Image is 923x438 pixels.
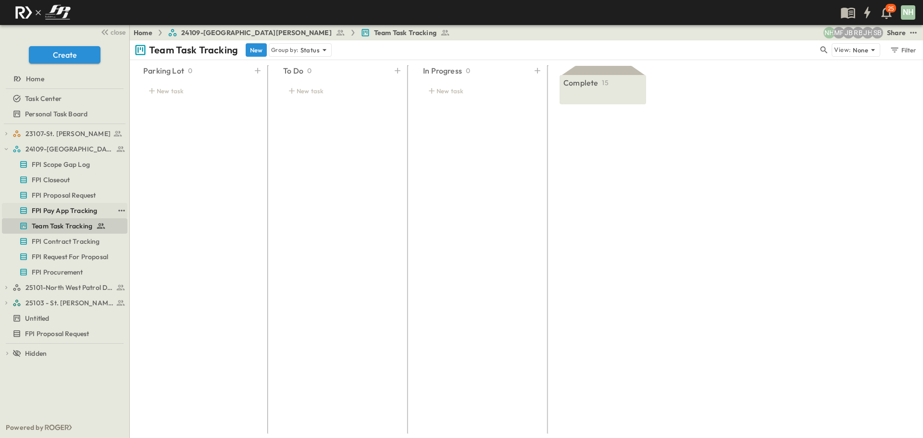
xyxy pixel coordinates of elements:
[2,126,127,141] div: 23107-St. [PERSON_NAME]test
[188,66,192,75] p: 0
[2,106,127,122] div: Personal Task Boardtest
[134,28,152,38] a: Home
[2,249,127,264] div: FPI Request For Proposaltest
[900,4,916,21] button: NH
[32,206,97,215] span: FPI Pay App Tracking
[563,77,598,88] p: Complete
[32,160,90,169] span: FPI Scope Gap Log
[887,28,906,38] div: Share
[2,311,127,326] div: Untitledtest
[466,66,470,75] p: 0
[2,264,127,280] div: FPI Procurementtest
[12,127,125,140] a: 23107-St. [PERSON_NAME]
[143,65,184,76] p: Parking Lot
[25,313,49,323] span: Untitled
[2,250,125,263] a: FPI Request For Proposal
[29,46,100,63] button: Create
[423,84,533,98] div: New task
[2,72,125,86] a: Home
[2,280,127,295] div: 25101-North West Patrol Divisiontest
[2,92,125,105] a: Task Center
[908,27,919,38] button: test
[2,326,127,341] div: FPI Proposal Requesttest
[602,78,608,88] p: 15
[32,221,92,231] span: Team Task Tracking
[25,144,113,154] span: 24109-St. Teresa of Calcutta Parish Hall
[852,27,864,38] div: Regina Barnett (rbarnett@fpibuilders.com)
[889,45,917,55] div: Filter
[2,107,125,121] a: Personal Task Board
[823,27,835,38] div: Nila Hutcheson (nhutcheson@fpibuilders.com)
[26,74,44,84] span: Home
[134,28,456,38] nav: breadcrumbs
[2,173,125,187] a: FPI Closeout
[271,45,299,55] p: Group by:
[2,204,114,217] a: FPI Pay App Tracking
[2,157,127,172] div: FPI Scope Gap Logtest
[32,237,100,246] span: FPI Contract Tracking
[886,43,919,57] button: Filter
[283,84,393,98] div: New task
[2,203,127,218] div: FPI Pay App Trackingtest
[843,27,854,38] div: Jeremiah Bailey (jbailey@fpibuilders.com)
[872,27,883,38] div: Sterling Barnett (sterling@fpibuilders.com)
[25,329,89,338] span: FPI Proposal Request
[32,267,83,277] span: FPI Procurement
[2,188,127,203] div: FPI Proposal Requesttest
[12,281,125,294] a: 25101-North West Patrol Division
[283,65,303,76] p: To Do
[2,265,125,279] a: FPI Procurement
[300,45,320,55] p: Status
[853,45,868,55] p: None
[32,252,108,262] span: FPI Request For Proposal
[361,28,450,38] a: Team Task Tracking
[2,141,127,157] div: 24109-St. Teresa of Calcutta Parish Halltest
[2,158,125,171] a: FPI Scope Gap Log
[374,28,437,38] span: Team Task Tracking
[143,84,253,98] div: New task
[25,129,111,138] span: 23107-St. [PERSON_NAME]
[2,295,127,311] div: 25103 - St. [PERSON_NAME] Phase 2test
[2,235,125,248] a: FPI Contract Tracking
[12,2,74,23] img: c8d7d1ed905e502e8f77bf7063faec64e13b34fdb1f2bdd94b0e311fc34f8000.png
[2,219,125,233] a: Team Task Tracking
[111,27,125,37] span: close
[2,172,127,188] div: FPI Closeouttest
[2,234,127,249] div: FPI Contract Trackingtest
[2,188,125,202] a: FPI Proposal Request
[12,296,125,310] a: 25103 - St. [PERSON_NAME] Phase 2
[901,5,915,20] div: NH
[25,283,113,292] span: 25101-North West Patrol Division
[25,109,87,119] span: Personal Task Board
[97,25,127,38] button: close
[25,94,62,103] span: Task Center
[834,45,851,55] p: View:
[168,28,345,38] a: 24109-[GEOGRAPHIC_DATA][PERSON_NAME]
[246,43,267,57] button: New
[25,298,113,308] span: 25103 - St. [PERSON_NAME] Phase 2
[181,28,332,38] span: 24109-[GEOGRAPHIC_DATA][PERSON_NAME]
[423,65,462,76] p: In Progress
[12,142,125,156] a: 24109-St. Teresa of Calcutta Parish Hall
[2,327,125,340] a: FPI Proposal Request
[2,312,125,325] a: Untitled
[862,27,873,38] div: Jose Hurtado (jhurtado@fpibuilders.com)
[149,43,238,57] p: Team Task Tracking
[833,27,845,38] div: Monica Pruteanu (mpruteanu@fpibuilders.com)
[32,175,70,185] span: FPI Closeout
[25,349,47,358] span: Hidden
[32,190,96,200] span: FPI Proposal Request
[2,218,127,234] div: Team Task Trackingtest
[888,5,894,13] p: 25
[116,205,127,216] button: test
[307,66,312,75] p: 0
